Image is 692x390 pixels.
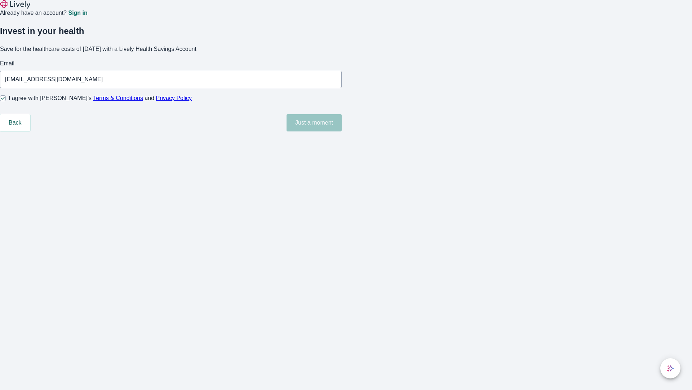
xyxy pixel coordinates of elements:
a: Terms & Conditions [93,95,143,101]
svg: Lively AI Assistant [667,365,674,372]
span: I agree with [PERSON_NAME]’s and [9,94,192,103]
a: Sign in [68,10,87,16]
a: Privacy Policy [156,95,192,101]
button: chat [660,358,680,378]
